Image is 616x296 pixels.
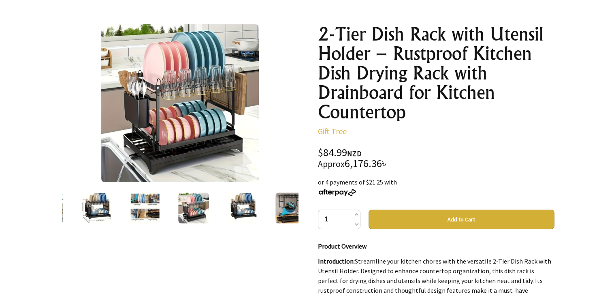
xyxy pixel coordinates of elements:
[369,210,554,229] button: Add to Cart
[318,189,357,196] img: Afterpay
[318,159,345,169] small: Approx
[32,193,63,223] img: 2-Tier Dish Rack with Utensil Holder – Rustproof Kitchen Dish Drying Rack with Drainboard for Kit...
[318,242,367,250] strong: Product Overview
[101,24,259,182] img: 2-Tier Dish Rack with Utensil Holder – Rustproof Kitchen Dish Drying Rack with Drainboard for Kit...
[227,193,258,223] img: 2-Tier Dish Rack with Utensil Holder – Rustproof Kitchen Dish Drying Rack with Drainboard for Kit...
[318,148,554,169] div: $84.99 6,176.36৳
[318,257,355,265] strong: Introduction:
[318,126,347,136] a: Gift Tree
[318,24,554,122] h1: 2-Tier Dish Rack with Utensil Holder – Rustproof Kitchen Dish Drying Rack with Drainboard for Kit...
[347,149,362,158] span: NZD
[130,193,160,223] img: 2-Tier Dish Rack with Utensil Holder – Rustproof Kitchen Dish Drying Rack with Drainboard for Kit...
[275,193,306,223] img: 2-Tier Dish Rack with Utensil Holder – Rustproof Kitchen Dish Drying Rack with Drainboard for Kit...
[81,193,112,223] img: 2-Tier Dish Rack with Utensil Holder – Rustproof Kitchen Dish Drying Rack with Drainboard for Kit...
[178,193,209,223] img: 2-Tier Dish Rack with Utensil Holder – Rustproof Kitchen Dish Drying Rack with Drainboard for Kit...
[318,177,554,197] div: or 4 payments of $21.25 with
